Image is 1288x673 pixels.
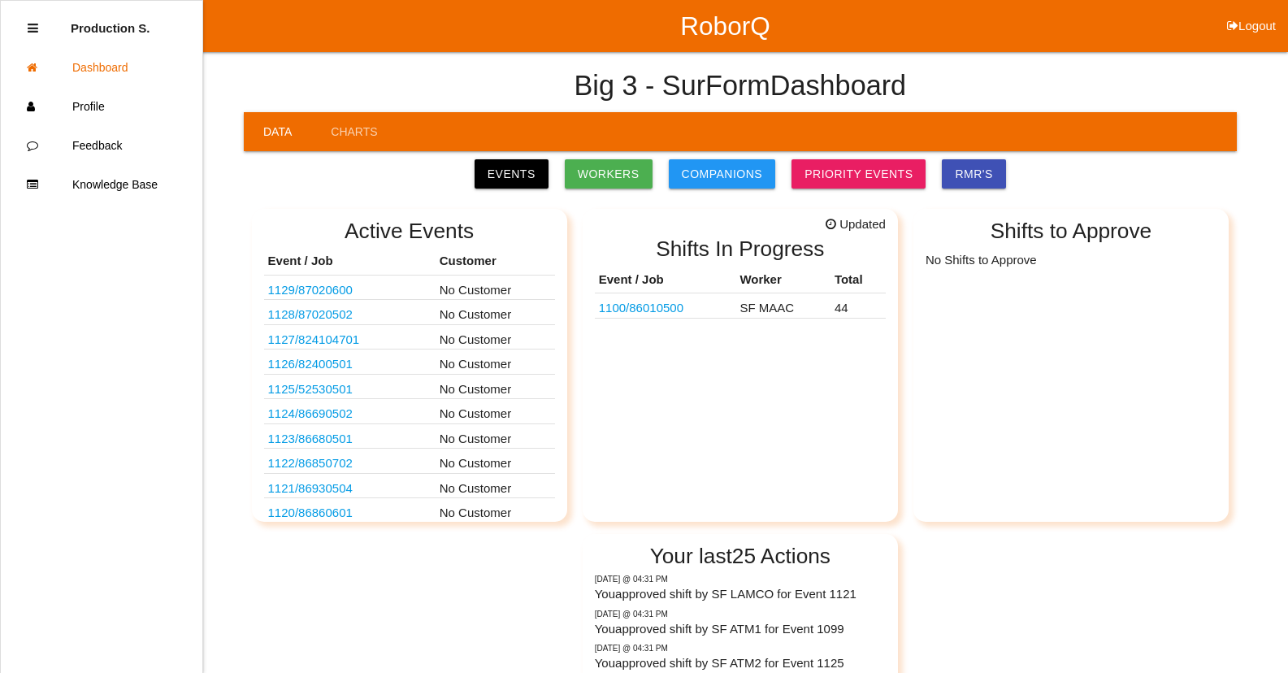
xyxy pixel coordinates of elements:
[264,219,555,243] h2: Active Events
[268,332,360,346] a: 1127/824104701
[436,473,555,498] td: No Customer
[575,71,907,102] h4: Big 3 - SurForm Dashboard
[264,300,436,325] td: HONDA T90X
[436,300,555,325] td: No Customer
[735,293,830,319] td: SF MAAC
[669,159,776,189] a: Companions
[436,399,555,424] td: No Customer
[735,267,830,293] th: Worker
[436,498,555,523] td: No Customer
[436,275,555,300] td: No Customer
[436,248,555,275] th: Customer
[599,301,683,315] a: 1100/86010500
[1,48,202,87] a: Dashboard
[268,432,353,445] a: 1123/86680501
[595,545,886,568] h2: Your last 25 Actions
[268,357,353,371] a: 1126/82400501
[595,642,886,654] p: Today @ 04:31 PM
[28,9,38,48] div: Close
[268,481,353,495] a: 1121/86930504
[436,449,555,474] td: No Customer
[264,275,436,300] td: HONDA T90X SF 45 X 48 PALLETS
[595,267,736,293] th: Event / Job
[595,620,886,639] p: You approved shift by SF ATM1 for Event 1099
[1,165,202,204] a: Knowledge Base
[268,382,353,396] a: 1125/52530501
[268,406,353,420] a: 1124/86690502
[264,498,436,523] td: HF55G TN1934 STARTER TRAY
[595,654,886,673] p: You approved shift by SF ATM2 for Event 1125
[264,248,436,275] th: Event / Job
[436,423,555,449] td: No Customer
[830,267,886,293] th: Total
[926,219,1216,243] h2: Shifts to Approve
[826,215,886,234] span: Updated
[475,159,549,189] a: Events
[71,9,150,35] p: Production Shifts
[436,350,555,375] td: No Customer
[942,159,1005,189] a: RMR's
[830,293,886,319] td: 44
[595,293,886,319] tr: 0CD00022 LB BEV HALF SHAF PACKAGING
[595,293,736,319] td: 0CD00022 LB BEV HALF SHAF PACKAGING
[565,159,653,189] a: Workers
[595,608,886,620] p: Today @ 04:31 PM
[268,456,353,470] a: 1122/86850702
[311,112,397,151] a: Charts
[244,112,311,151] a: Data
[264,449,436,474] td: HF55G TN1934 TRAY
[595,237,886,261] h2: Shifts In Progress
[1,126,202,165] a: Feedback
[264,473,436,498] td: TN1933 HF55M STATOR CORE
[268,283,353,297] a: 1129/87020600
[268,506,353,519] a: 1120/86860601
[926,248,1216,269] p: No Shifts to Approve
[595,585,886,604] p: You approved shift by SF LAMCO for Event 1121
[436,324,555,350] td: No Customer
[595,573,886,585] p: Today @ 04:31 PM
[268,307,353,321] a: 1128/87020502
[1,87,202,126] a: Profile
[264,324,436,350] td: D1003101R04 - FAURECIA TOP PAD LID
[436,374,555,399] td: No Customer
[791,159,926,189] a: Priority Events
[264,374,436,399] td: HEMI COVER TIMING CHAIN VAC TRAY 0CD86761
[264,399,436,424] td: D104465 - DEKA BATTERY - MEXICO
[264,350,436,375] td: D1003101R04 - FAURECIA TOP PAD TRAY
[264,423,436,449] td: D1024160 - DEKA BATTERY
